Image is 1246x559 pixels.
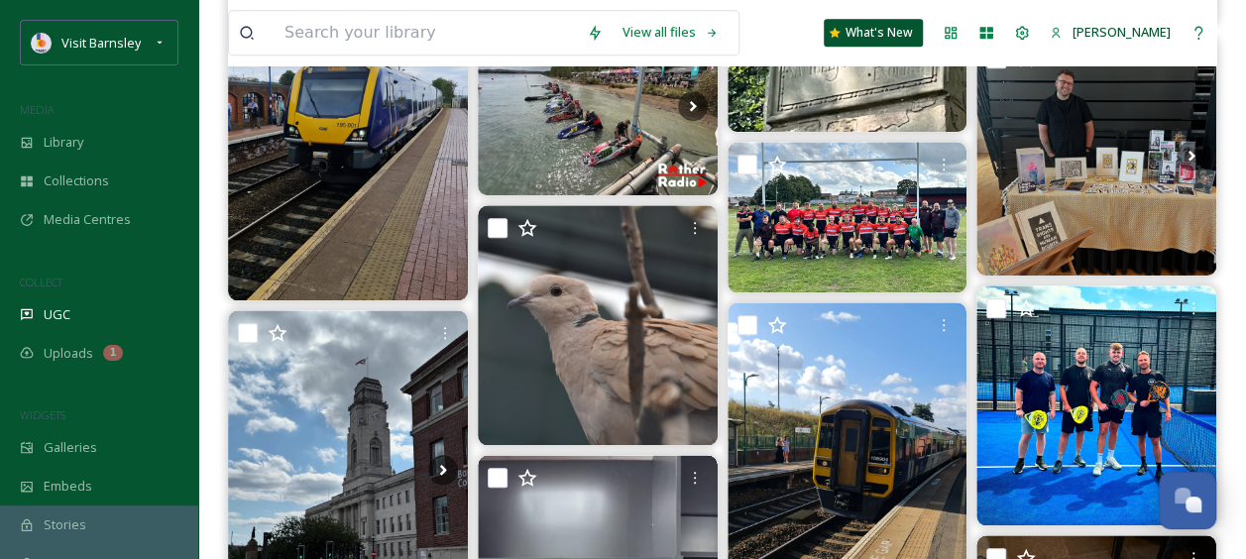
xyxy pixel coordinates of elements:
img: barnsley-logo-in-colour.png [32,33,52,53]
input: Search your library [275,11,577,55]
span: [PERSON_NAME] [1073,23,1171,41]
a: What's New [824,19,923,47]
span: WIDGETS [20,407,65,422]
img: Happy Friday at barnsleypadelclub #barnsley #padel #barnsleypadel [976,285,1216,525]
span: Collections [44,171,109,190]
a: View all files [613,13,729,52]
img: I’m at the beautiful barnsleyzinefair today, which is in full swing till ~4! If you’re looking to... [976,36,1216,276]
span: Media Centres [44,210,131,229]
img: 🚤 LIVE THIS SUNDAY! 🎙️ Rother Radio will be broadcasting live from 10am at the British Jetsport C... [478,16,718,195]
button: Open Chat [1159,472,1216,529]
span: Embeds [44,477,92,496]
div: 1 [103,345,123,361]
span: Galleries [44,438,97,457]
span: Visit Barnsley [61,34,141,52]
span: Library [44,133,83,152]
span: Stories [44,515,86,534]
img: On the lookout for visitors 👀 Hands up who's visiting us this weekend?! 🙋‍♀️ #lookout #visitors #... [478,205,718,445]
img: Dodworth 66 - 10 Birkenshaw Up The Miners!!!! Updates and action to follow. #rugbyleague #Barnsle... [728,142,967,291]
span: Uploads [44,344,93,363]
a: [PERSON_NAME] [1040,13,1181,52]
span: MEDIA [20,102,55,117]
span: COLLECT [20,275,62,289]
span: UGC [44,305,70,324]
